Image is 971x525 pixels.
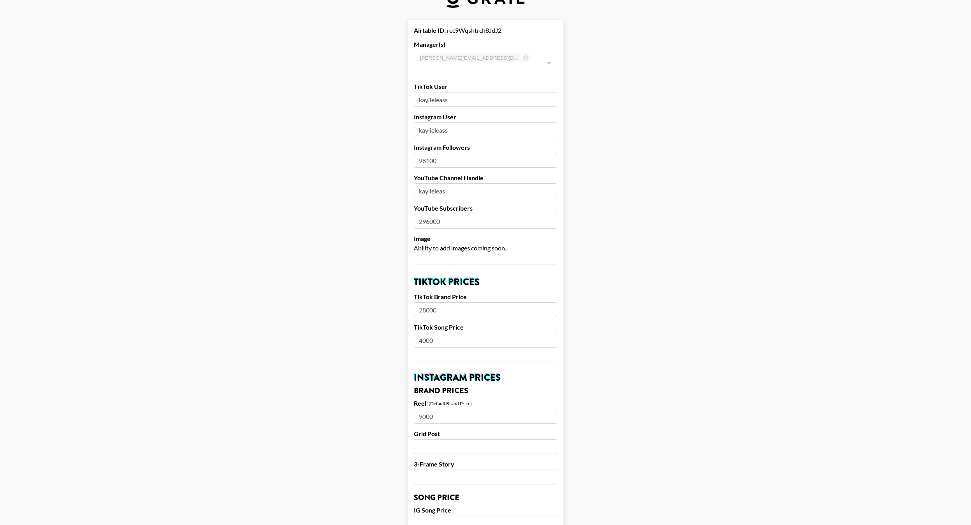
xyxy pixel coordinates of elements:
[414,399,426,407] label: Reel
[414,174,557,182] label: YouTube Channel Handle
[414,41,557,48] label: Manager(s)
[414,235,557,243] label: Image
[426,401,472,406] div: - (Default Brand Price)
[414,113,557,121] label: Instagram User
[414,204,557,212] label: YouTube Subscribers
[414,430,557,438] label: Grid Post
[414,144,557,151] label: Instagram Followers
[414,494,557,502] h3: Song Price
[414,387,557,395] h3: Brand Prices
[414,506,557,514] label: IG Song Price
[414,323,557,331] label: TikTok Song Price
[414,373,557,382] h2: Instagram Prices
[414,293,557,301] label: TikTok Brand Price
[414,277,557,287] h2: TikTok Prices
[414,27,446,34] strong: Airtable ID:
[414,244,508,252] span: Ability to add images coming soon...
[414,460,557,468] label: 3-Frame Story
[414,83,557,90] label: TikTok User
[414,27,557,34] div: rec9Wqshtrch8JdJ2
